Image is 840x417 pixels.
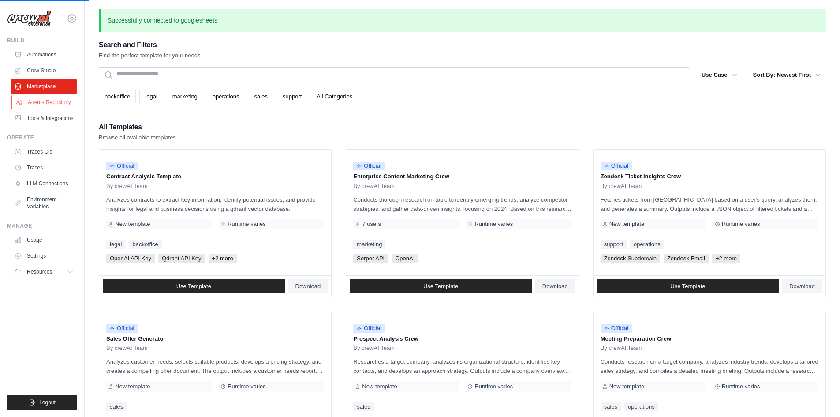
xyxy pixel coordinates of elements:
[11,79,77,94] a: Marketplace
[624,402,658,411] a: operations
[106,195,324,214] p: Analyzes contracts to extract key information, identify potential issues, and provide insights fo...
[601,324,632,333] span: Official
[712,254,740,263] span: +2 more
[167,90,203,103] a: marketing
[696,67,743,83] button: Use Case
[99,90,136,103] a: backoffice
[353,172,571,181] p: Enterprise Content Marketing Crew
[99,51,201,60] p: Find the perfect template for your needs
[106,172,324,181] p: Contract Analysis Template
[277,90,307,103] a: support
[353,345,395,352] span: By crewAI Team
[609,383,644,390] span: New template
[99,9,826,32] p: Successfully connected to googlesheets
[99,39,201,51] h2: Search and Filters
[11,145,77,159] a: Traces Old
[115,221,150,228] span: New template
[106,402,127,411] a: sales
[353,357,571,376] p: Researches a target company, analyzes its organizational structure, identifies key contacts, and ...
[139,90,163,103] a: legal
[362,221,381,228] span: 7 users
[353,334,571,343] p: Prospect Analysis Crew
[670,283,705,290] span: Use Template
[11,64,77,78] a: Crew Studio
[7,10,51,27] img: Logo
[106,183,148,190] span: By crewAI Team
[295,283,321,290] span: Download
[353,254,388,263] span: Serper API
[722,383,760,390] span: Runtime varies
[11,95,78,109] a: Agents Repository
[601,162,632,170] span: Official
[353,162,385,170] span: Official
[106,254,155,263] span: OpenAI API Key
[597,279,779,293] a: Use Template
[601,240,627,249] a: support
[601,357,818,376] p: Conducts research on a target company, analyzes industry trends, develops a tailored sales strate...
[106,324,138,333] span: Official
[158,254,205,263] span: Qdrant API Key
[601,254,660,263] span: Zendesk Subdomain
[474,221,513,228] span: Runtime varies
[542,283,568,290] span: Download
[106,345,148,352] span: By crewAI Team
[39,399,56,406] span: Logout
[423,283,458,290] span: Use Template
[228,221,266,228] span: Runtime varies
[11,48,77,62] a: Automations
[353,183,395,190] span: By crewAI Team
[601,172,818,181] p: Zendesk Ticket Insights Crew
[630,240,664,249] a: operations
[7,37,77,44] div: Build
[115,383,150,390] span: New template
[311,90,358,103] a: All Categories
[362,383,397,390] span: New template
[601,402,621,411] a: sales
[11,192,77,214] a: Environment Variables
[288,279,328,293] a: Download
[106,162,138,170] span: Official
[789,283,815,290] span: Download
[99,121,176,133] h2: All Templates
[664,254,709,263] span: Zendesk Email
[176,283,211,290] span: Use Template
[209,254,237,263] span: +2 more
[11,161,77,175] a: Traces
[7,395,77,410] button: Logout
[392,254,418,263] span: OpenAI
[11,233,77,247] a: Usage
[207,90,245,103] a: operations
[353,240,385,249] a: marketing
[7,222,77,229] div: Manage
[782,279,822,293] a: Download
[353,195,571,214] p: Conducts thorough research on topic to identify emerging trends, analyze competitor strategies, a...
[106,357,324,376] p: Analyzes customer needs, selects suitable products, develops a pricing strategy, and creates a co...
[106,240,125,249] a: legal
[601,195,818,214] p: Fetches tickets from [GEOGRAPHIC_DATA] based on a user's query, analyzes them, and generates a su...
[353,324,385,333] span: Official
[129,240,161,249] a: backoffice
[106,334,324,343] p: Sales Offer Generator
[601,345,642,352] span: By crewAI Team
[353,402,373,411] a: sales
[601,334,818,343] p: Meeting Preparation Crew
[99,133,176,142] p: Browse all available templates
[474,383,513,390] span: Runtime varies
[601,183,642,190] span: By crewAI Team
[748,67,826,83] button: Sort By: Newest First
[609,221,644,228] span: New template
[228,383,266,390] span: Runtime varies
[103,279,285,293] a: Use Template
[11,111,77,125] a: Tools & Integrations
[722,221,760,228] span: Runtime varies
[7,134,77,141] div: Operate
[11,265,77,279] button: Resources
[535,279,575,293] a: Download
[11,177,77,191] a: LLM Connections
[27,268,52,275] span: Resources
[350,279,532,293] a: Use Template
[249,90,273,103] a: sales
[11,249,77,263] a: Settings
